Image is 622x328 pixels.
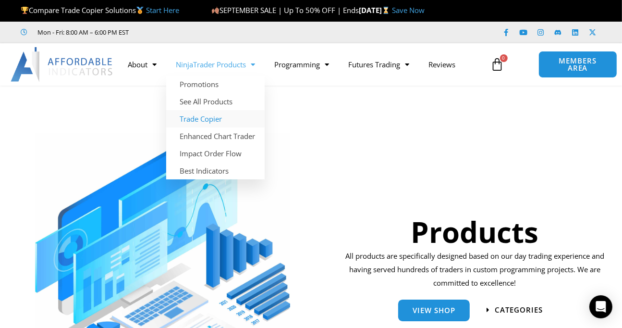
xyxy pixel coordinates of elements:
iframe: Customer reviews powered by Trustpilot [143,27,287,37]
span: 0 [500,54,508,62]
a: MEMBERS AREA [538,51,617,78]
a: See All Products [166,93,265,110]
a: Save Now [392,5,425,15]
span: SEPTEMBER SALE | Up To 50% OFF | Ends [211,5,359,15]
h1: Products [342,212,608,252]
a: Futures Trading [339,53,419,76]
img: LogoAI | Affordable Indicators – NinjaTrader [11,47,114,82]
a: Reviews [419,53,465,76]
a: Enhanced Chart Trader [166,127,265,145]
ul: NinjaTrader Products [166,76,265,179]
a: Start Here [146,5,179,15]
img: 🏆 [21,7,28,14]
a: About [118,53,166,76]
span: View Shop [413,307,455,314]
span: categories [495,306,543,314]
strong: [DATE] [359,5,392,15]
a: Impact Order Flow [166,145,265,162]
span: MEMBERS AREA [549,57,607,72]
img: 🍂 [212,7,219,14]
a: categories [487,306,543,314]
nav: Menu [118,53,485,76]
a: Programming [265,53,339,76]
a: 0 [476,50,519,78]
span: Compare Trade Copier Solutions [21,5,179,15]
span: Mon - Fri: 8:00 AM – 6:00 PM EST [36,26,129,38]
a: NinjaTrader Products [166,53,265,76]
a: Best Indicators [166,162,265,179]
a: Promotions [166,76,265,93]
a: Trade Copier [166,110,265,127]
p: All products are specifically designed based on our day trading experience and having served hund... [342,250,608,290]
img: 🥇 [136,7,144,14]
div: Open Intercom Messenger [589,295,612,318]
img: ⌛ [382,7,390,14]
a: View Shop [398,300,470,321]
